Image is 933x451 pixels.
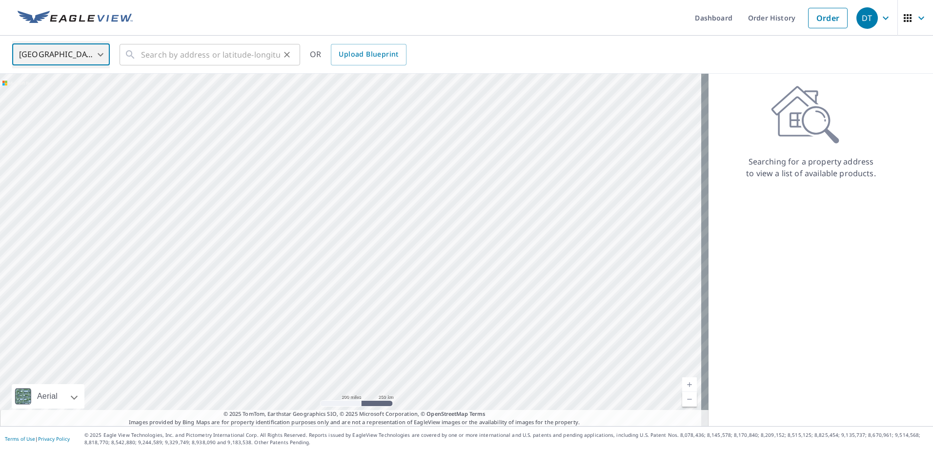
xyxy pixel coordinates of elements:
button: Clear [280,48,294,61]
a: Terms [469,410,486,417]
a: Current Level 5, Zoom In [682,377,697,392]
a: Upload Blueprint [331,44,406,65]
a: Order [808,8,848,28]
div: [GEOGRAPHIC_DATA] [12,41,110,68]
div: Aerial [34,384,61,409]
a: OpenStreetMap [426,410,467,417]
div: Aerial [12,384,84,409]
a: Privacy Policy [38,435,70,442]
div: DT [856,7,878,29]
p: Searching for a property address to view a list of available products. [746,156,876,179]
input: Search by address or latitude-longitude [141,41,280,68]
div: OR [310,44,406,65]
p: | [5,436,70,442]
a: Terms of Use [5,435,35,442]
a: Current Level 5, Zoom Out [682,392,697,407]
span: © 2025 TomTom, Earthstar Geographics SIO, © 2025 Microsoft Corporation, © [223,410,486,418]
p: © 2025 Eagle View Technologies, Inc. and Pictometry International Corp. All Rights Reserved. Repo... [84,431,928,446]
span: Upload Blueprint [339,48,398,61]
img: EV Logo [18,11,133,25]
